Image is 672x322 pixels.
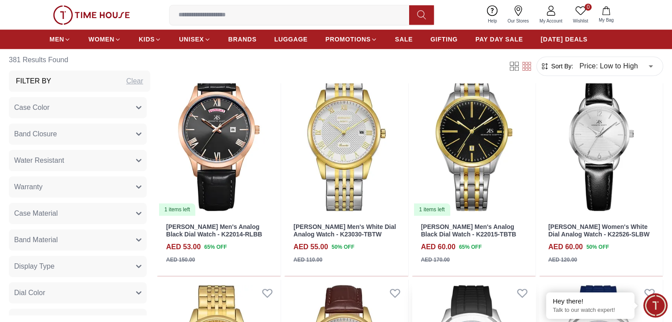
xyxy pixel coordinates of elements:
span: 65 % OFF [459,243,482,251]
span: Help [484,18,501,24]
div: Chat Widget [643,293,668,318]
span: 50 % OFF [586,243,609,251]
button: Warranty [9,176,147,198]
img: ... [53,5,130,25]
span: 65 % OFF [204,243,227,251]
a: PAY DAY SALE [475,31,523,47]
span: Band Closure [14,129,57,139]
a: MEN [49,31,71,47]
span: [DATE] DEALS [541,35,588,44]
button: Sort By: [540,62,573,71]
div: Price: Low to High [573,54,659,79]
button: My Bag [593,4,619,25]
span: PROMOTIONS [325,35,371,44]
span: Wishlist [569,18,592,24]
div: AED 150.00 [166,256,195,264]
span: Warranty [14,182,42,192]
img: Kenneth Scott Men's Analog Black Dial Watch - K22014-RLBB [157,61,281,216]
a: Help [482,4,502,26]
h4: AED 55.00 [293,242,328,252]
a: LUGGAGE [274,31,308,47]
div: AED 120.00 [548,256,577,264]
div: Clear [126,76,143,86]
span: Display Type [14,261,54,272]
span: Band Material [14,235,58,245]
h4: AED 60.00 [421,242,456,252]
h4: AED 60.00 [548,242,583,252]
span: WOMEN [88,35,114,44]
span: Dial Color [14,288,45,298]
span: GIFTING [430,35,458,44]
a: SALE [395,31,413,47]
span: LUGGAGE [274,35,308,44]
span: MEN [49,35,64,44]
div: 1 items left [414,203,450,216]
span: SALE [395,35,413,44]
div: 1 items left [159,203,195,216]
button: Band Material [9,229,147,251]
span: 0 [585,4,592,11]
span: My Bag [595,17,617,23]
a: PROMOTIONS [325,31,377,47]
span: Water Resistant [14,155,64,166]
span: UNISEX [179,35,204,44]
span: Sort By: [549,62,573,71]
span: PAY DAY SALE [475,35,523,44]
a: [PERSON_NAME] Men's Analog Black Dial Watch - K22015-TBTB [421,223,516,238]
a: Kenneth Scott Men's Analog Black Dial Watch - K22014-RLBB1 items left [157,61,281,216]
div: AED 110.00 [293,256,322,264]
button: Band Closure [9,124,147,145]
button: Water Resistant [9,150,147,171]
span: My Account [536,18,566,24]
a: GIFTING [430,31,458,47]
h4: AED 53.00 [166,242,201,252]
a: BRANDS [228,31,257,47]
img: Kenneth Scott Women's White Dial Analog Watch - K22526-SLBW [539,61,663,216]
h3: Filter By [16,76,51,86]
a: KIDS [139,31,161,47]
div: AED 170.00 [421,256,450,264]
button: Case Color [9,97,147,118]
a: WOMEN [88,31,121,47]
p: Talk to our watch expert! [553,307,628,314]
div: Hey there! [553,297,628,306]
span: 50 % OFF [332,243,354,251]
button: Display Type [9,256,147,277]
a: [PERSON_NAME] Men's White Dial Analog Watch - K23030-TBTW [293,223,396,238]
a: UNISEX [179,31,210,47]
button: Case Material [9,203,147,224]
span: Our Stores [504,18,532,24]
a: [PERSON_NAME] Men's Analog Black Dial Watch - K22014-RLBB [166,223,262,238]
a: Our Stores [502,4,534,26]
span: BRANDS [228,35,257,44]
img: Kenneth Scott Men's Analog Black Dial Watch - K22015-TBTB [412,61,535,216]
span: Case Material [14,208,58,219]
h6: 381 Results Found [9,49,150,71]
a: Kenneth Scott Men's Analog Black Dial Watch - K22015-TBTB1 items left [412,61,535,216]
span: KIDS [139,35,155,44]
a: [DATE] DEALS [541,31,588,47]
img: Kenneth Scott Men's White Dial Analog Watch - K23030-TBTW [285,61,408,216]
a: 0Wishlist [568,4,593,26]
span: Case Color [14,102,49,113]
a: [PERSON_NAME] Women's White Dial Analog Watch - K22526-SLBW [548,223,649,238]
button: Dial Color [9,282,147,303]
